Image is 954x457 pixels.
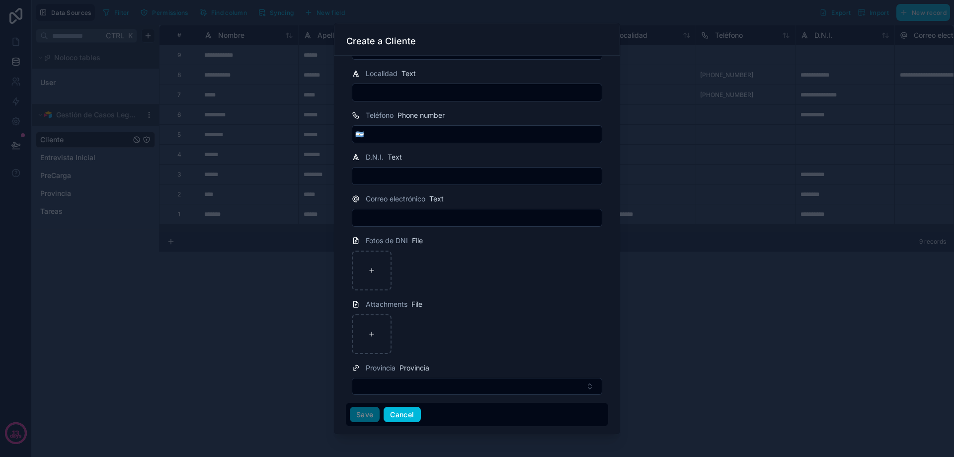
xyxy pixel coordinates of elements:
span: Fotos de DNI [366,236,408,246]
span: Correo electrónico [366,194,425,204]
span: Text [429,194,444,204]
span: Text [401,69,416,79]
button: Select Button [352,125,367,143]
span: Attachments [366,299,407,309]
span: 🇦🇷 [355,129,364,139]
button: Cancel [384,407,420,423]
button: Select Button [352,378,602,395]
span: D.N.I. [366,152,384,162]
span: Text [388,152,402,162]
span: File [412,236,423,246]
span: Phone number [397,110,445,120]
span: Localidad [366,69,397,79]
span: Provincia [399,363,429,373]
span: Provincia [366,363,396,373]
span: File [411,299,422,309]
span: Teléfono [366,110,394,120]
h3: Create a Cliente [346,35,416,47]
